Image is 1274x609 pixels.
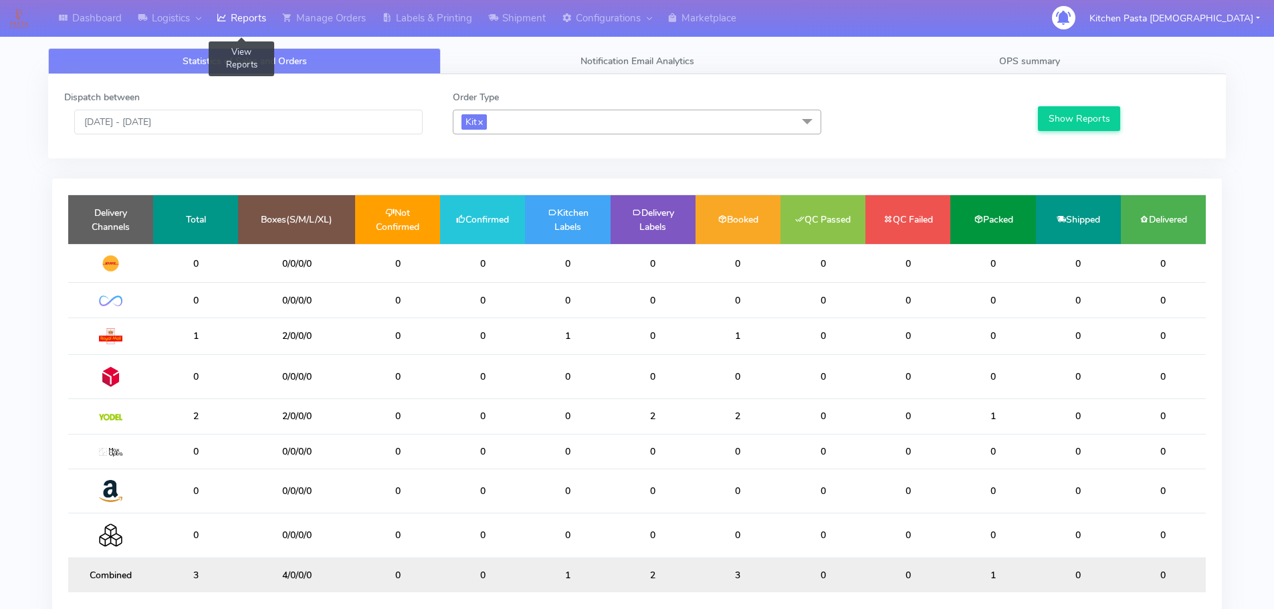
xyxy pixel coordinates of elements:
button: Kitchen Pasta [DEMOGRAPHIC_DATA] [1079,5,1270,32]
td: 0 [1121,469,1206,513]
span: OPS summary [999,55,1060,68]
td: 0 [780,244,865,283]
td: 0 [611,244,696,283]
td: 1 [525,558,610,592]
td: 1 [153,318,238,354]
td: 2 [611,558,696,592]
td: 2 [611,399,696,434]
td: 0 [525,354,610,398]
td: 0 [950,318,1035,354]
td: 0 [950,434,1035,469]
td: 0 [1036,558,1121,592]
td: 0 [525,513,610,558]
td: 0/0/0/0 [238,434,355,469]
td: 0 [780,399,865,434]
td: 0/0/0/0 [238,469,355,513]
td: 0 [1121,244,1206,283]
td: 2 [696,399,780,434]
td: 0 [525,244,610,283]
td: 1 [950,558,1035,592]
span: Statistics of Sales and Orders [183,55,307,68]
td: Not Confirmed [355,195,440,244]
td: 3 [696,558,780,592]
td: 0 [525,283,610,318]
td: Booked [696,195,780,244]
td: Delivered [1121,195,1206,244]
td: 0 [780,513,865,558]
td: 0 [355,513,440,558]
td: 0 [525,399,610,434]
td: 0 [1036,354,1121,398]
td: Delivery Labels [611,195,696,244]
td: 0 [865,469,950,513]
td: 1 [525,318,610,354]
td: 0 [153,469,238,513]
td: 0 [865,399,950,434]
td: 0/0/0/0 [238,244,355,283]
td: 2/0/0/0 [238,399,355,434]
td: 0 [780,283,865,318]
td: Boxes(S/M/L/XL) [238,195,355,244]
td: 0 [1121,558,1206,592]
td: 0 [865,283,950,318]
td: 0 [355,283,440,318]
td: 0 [865,244,950,283]
td: 2/0/0/0 [238,318,355,354]
td: 0/0/0/0 [238,354,355,398]
td: Kitchen Labels [525,195,610,244]
img: MaxOptra [99,448,122,457]
img: Royal Mail [99,328,122,344]
td: 0 [1121,513,1206,558]
td: 0 [865,434,950,469]
td: 0 [950,513,1035,558]
td: 0 [355,318,440,354]
td: 0 [355,558,440,592]
td: 0 [440,399,525,434]
td: 0 [865,513,950,558]
td: 0 [865,558,950,592]
td: 0 [153,434,238,469]
img: Collection [99,523,122,547]
td: 0 [611,469,696,513]
span: Notification Email Analytics [580,55,694,68]
td: 0 [1036,399,1121,434]
td: 0 [440,283,525,318]
td: 0 [611,318,696,354]
td: 0/0/0/0 [238,283,355,318]
td: 0 [865,318,950,354]
td: 3 [153,558,238,592]
td: 0 [355,244,440,283]
td: 0 [950,469,1035,513]
td: 0 [153,244,238,283]
a: x [477,114,483,128]
td: 0 [440,558,525,592]
td: 0 [950,244,1035,283]
img: Amazon [99,479,122,503]
td: 0 [1121,399,1206,434]
td: 0 [1121,318,1206,354]
td: 0 [696,513,780,558]
td: 0 [440,513,525,558]
td: 1 [696,318,780,354]
td: 0 [355,469,440,513]
td: 0 [611,513,696,558]
td: Combined [68,558,153,592]
input: Pick the Daterange [74,110,423,134]
label: Order Type [453,90,499,104]
td: 0/0/0/0 [238,513,355,558]
td: 0 [696,244,780,283]
ul: Tabs [48,48,1226,74]
td: 0 [1036,318,1121,354]
td: 1 [950,399,1035,434]
td: 0 [525,469,610,513]
td: 0 [611,283,696,318]
td: 2 [153,399,238,434]
td: 0 [1121,434,1206,469]
td: 0 [440,434,525,469]
td: 0 [950,283,1035,318]
button: Show Reports [1038,106,1120,131]
td: 0 [611,354,696,398]
td: 0 [1121,354,1206,398]
td: 0 [355,354,440,398]
td: 0 [865,354,950,398]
